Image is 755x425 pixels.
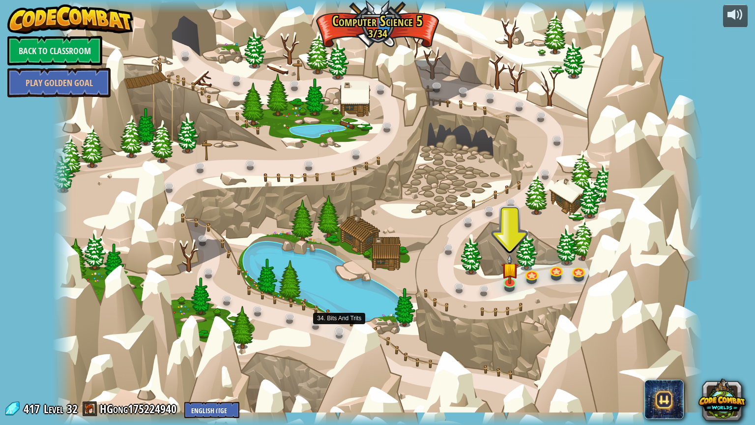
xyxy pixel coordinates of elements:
span: Level [44,401,63,417]
img: level-banner-started.png [501,254,519,284]
a: Play Golden Goal [7,68,111,97]
img: CodeCombat - Learn how to code by playing a game [7,4,133,34]
span: 32 [67,401,78,417]
span: 417 [24,401,43,417]
a: HGong175224940 [100,401,179,417]
button: Adjust volume [723,4,748,28]
a: Back to Classroom [7,36,102,65]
